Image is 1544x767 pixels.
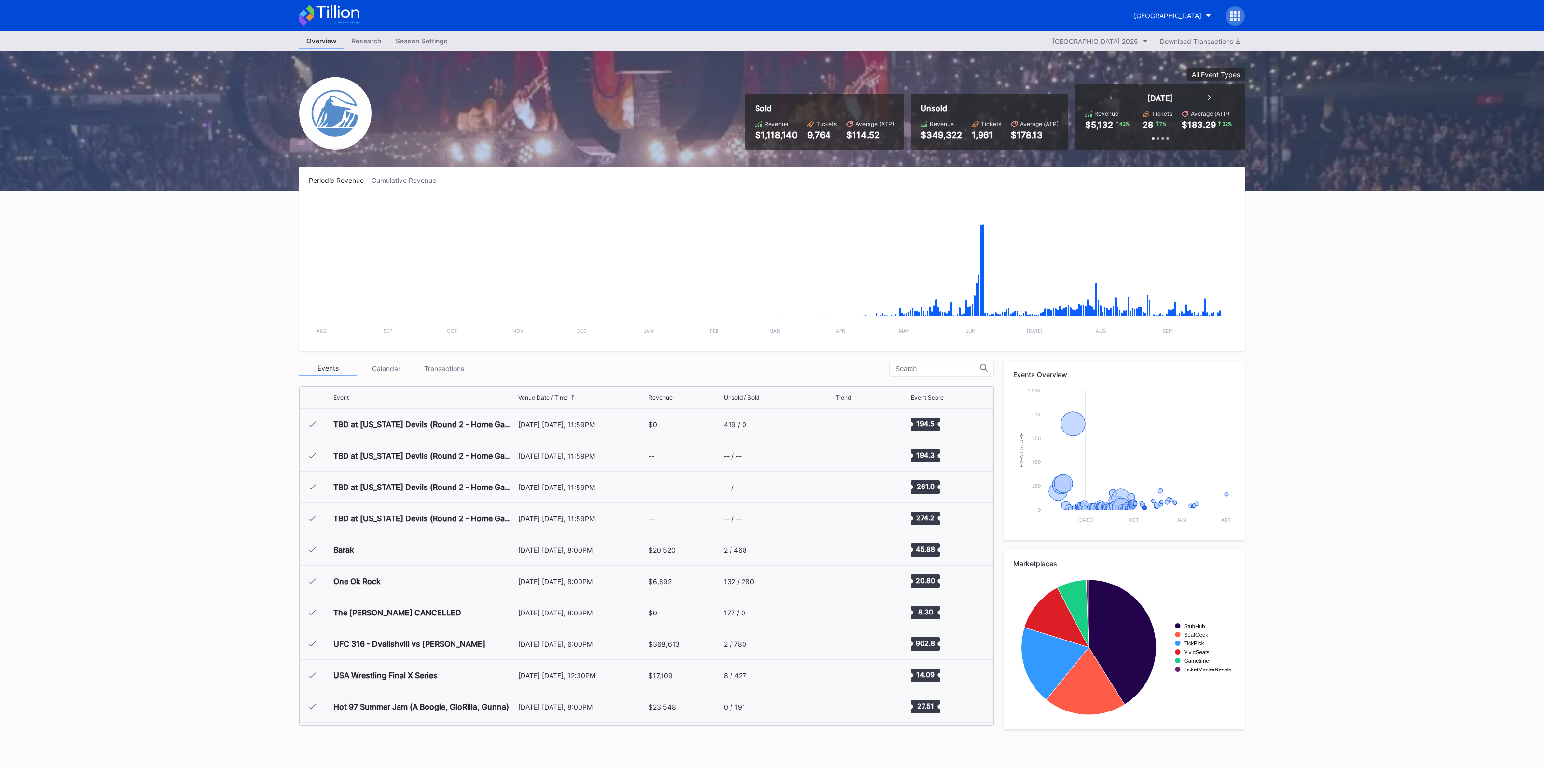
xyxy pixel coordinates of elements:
div: -- [648,452,654,460]
div: TBD at [US_STATE] Devils (Round 2 - Home Game 4) (Date TBD) (If Necessary) [333,514,516,523]
div: -- [648,483,654,491]
div: $349,322 [921,130,962,140]
div: One Ok Rock [333,576,381,586]
svg: Chart title [836,569,865,593]
div: Tickets [1152,110,1172,117]
button: Download Transactions [1155,35,1245,48]
text: Sep [384,328,392,334]
div: Revenue [1094,110,1118,117]
text: Feb [710,328,719,334]
div: Sold [755,103,894,113]
div: 42 % [1118,120,1130,127]
div: 132 / 280 [724,577,754,586]
div: USA Wrestling Final X Series [333,670,438,680]
div: [DATE] [DATE], 8:00PM [518,609,646,617]
svg: Chart title [836,506,865,530]
div: UFC 316 - Dvalishvili vs [PERSON_NAME] [333,639,485,649]
div: [DATE] [1147,93,1173,103]
svg: Chart title [836,444,865,468]
div: 0 / 191 [724,703,745,711]
div: 32 % [1221,120,1233,127]
button: All Event Types [1187,68,1245,81]
svg: Chart title [836,475,865,499]
div: Trend [836,394,851,401]
div: Venue Date / Time [518,394,568,401]
div: Revenue [930,120,954,127]
text: VividSeats [1184,649,1210,655]
text: 0 [1038,507,1041,513]
div: [DATE] [DATE], 6:00PM [518,640,646,648]
text: 194.5 [916,419,935,428]
div: 8 / 427 [724,671,746,680]
div: [GEOGRAPHIC_DATA] 2025 [1052,37,1138,45]
text: Event Score [1019,432,1024,467]
text: Aug [317,328,327,334]
text: Nov [512,328,524,334]
svg: Chart title [836,412,865,436]
text: Jun [966,328,976,334]
div: $368,613 [648,640,680,648]
text: Jan [1176,517,1186,523]
text: StubHub [1184,623,1205,629]
text: 750 [1032,435,1041,441]
div: 177 / 0 [724,609,745,617]
div: 7 % [1158,120,1167,127]
text: 902.8 [916,639,935,647]
text: Apr [836,328,845,334]
div: 28 [1143,120,1153,130]
div: Download Transactions [1160,37,1240,45]
div: Event Score [911,394,944,401]
div: TBD at [US_STATE] Devils (Round 2 - Home Game 2) (Date TBD) (If Necessary) [333,451,516,460]
svg: Chart title [836,538,865,562]
div: -- / -- [724,452,742,460]
div: Transactions [415,361,473,376]
text: Mar [769,328,780,334]
div: Periodic Revenue [309,176,372,184]
div: Average (ATP) [855,120,894,127]
div: $178.13 [1011,130,1059,140]
input: Search [896,365,980,373]
a: Research [344,34,388,49]
div: Event [333,394,349,401]
div: -- / -- [724,515,742,523]
div: $5,132 [1085,120,1113,130]
button: [GEOGRAPHIC_DATA] [1127,7,1218,25]
div: Hot 97 Summer Jam (A Boogie, GloRilla, Gunna) [333,702,509,711]
div: Unsold / Sold [724,394,759,401]
div: [DATE] [DATE], 11:59PM [518,515,646,523]
div: 2 / 780 [724,640,746,648]
a: Season Settings [388,34,455,49]
div: Events Overview [1013,370,1235,378]
div: 1,961 [972,130,1001,140]
div: -- / -- [724,483,742,491]
text: 45.88 [916,545,935,553]
div: Events [299,361,357,376]
text: TickPick [1184,641,1204,646]
div: 2 / 468 [724,546,747,554]
div: $0 [648,609,657,617]
div: [DATE] [DATE], 11:59PM [518,420,646,429]
div: The [PERSON_NAME] CANCELLED [333,608,461,617]
text: 1k [1035,411,1041,417]
div: Barak [333,545,354,555]
div: Overview [299,34,344,49]
div: $17,109 [648,671,673,680]
text: Dec [577,328,587,334]
text: Sep [1163,328,1172,334]
div: [DATE] [DATE], 8:00PM [518,577,646,586]
div: TBD at [US_STATE] Devils (Round 2 - Home Game 1) (Date TBD) (If Necessary) [333,419,516,429]
button: [GEOGRAPHIC_DATA] 2025 [1048,35,1153,48]
div: $0 [648,420,657,429]
div: All Event Types [1192,70,1240,79]
text: Jan [644,328,653,334]
div: Season Settings [388,34,455,48]
svg: Chart title [836,695,865,719]
text: 8.30 [918,608,933,616]
text: 250 [1032,483,1041,488]
div: $114.52 [846,130,894,140]
text: 20.80 [916,576,935,585]
div: Tickets [816,120,837,127]
div: [DATE] [DATE], 8:00PM [518,546,646,554]
svg: Chart title [1013,386,1235,530]
svg: Chart title [836,663,865,687]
